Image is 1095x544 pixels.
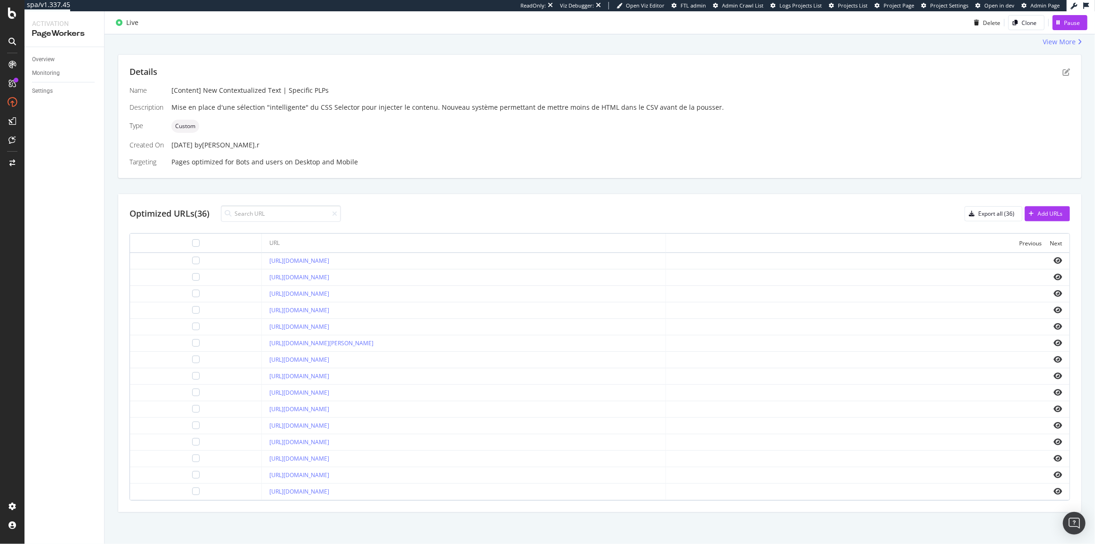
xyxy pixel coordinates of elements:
[1022,18,1037,26] div: Clone
[269,471,329,479] a: [URL][DOMAIN_NAME]
[32,55,55,65] div: Overview
[975,2,1014,9] a: Open in dev
[1019,239,1042,247] div: Previous
[32,28,97,39] div: PageWorkers
[269,405,329,413] a: [URL][DOMAIN_NAME]
[1054,290,1062,297] i: eye
[1054,372,1062,380] i: eye
[1019,237,1042,249] button: Previous
[1054,455,1062,462] i: eye
[681,2,706,9] span: FTL admin
[221,205,341,222] input: Search URL
[130,86,164,95] div: Name
[1054,405,1062,413] i: eye
[130,208,210,220] div: Optimized URLs (36)
[269,339,373,347] a: [URL][DOMAIN_NAME][PERSON_NAME]
[560,2,594,9] div: Viz Debugger:
[1063,512,1086,535] div: Open Intercom Messenger
[32,86,97,96] a: Settings
[921,2,968,9] a: Project Settings
[1030,2,1060,9] span: Admin Page
[829,2,868,9] a: Projects List
[965,206,1022,221] button: Export all (36)
[32,68,97,78] a: Monitoring
[722,2,763,9] span: Admin Crawl List
[672,2,706,9] a: FTL admin
[713,2,763,9] a: Admin Crawl List
[269,306,329,314] a: [URL][DOMAIN_NAME]
[171,103,1070,112] div: Mise en place d'une sélection "intelligente" du CSS Selector pour injecter le contenu. Nouveau sy...
[32,68,60,78] div: Monitoring
[1054,487,1062,495] i: eye
[1053,15,1087,30] button: Pause
[1054,389,1062,396] i: eye
[130,140,164,150] div: Created On
[1054,356,1062,363] i: eye
[771,2,822,9] a: Logs Projects List
[1054,438,1062,446] i: eye
[295,157,358,167] div: Desktop and Mobile
[1043,37,1082,47] a: View More
[171,157,1070,167] div: Pages optimized for on
[1008,15,1045,30] button: Clone
[970,15,1000,30] button: Delete
[269,239,280,247] div: URL
[626,2,665,9] span: Open Viz Editor
[1038,210,1063,218] div: Add URLs
[269,273,329,281] a: [URL][DOMAIN_NAME]
[171,86,1070,95] div: [Content] New Contextualized Text | Specific PLPs
[1054,273,1062,281] i: eye
[195,140,260,150] div: by [PERSON_NAME].r
[1050,239,1062,247] div: Next
[1064,18,1080,26] div: Pause
[1025,206,1070,221] button: Add URLs
[1054,323,1062,330] i: eye
[838,2,868,9] span: Projects List
[1043,37,1076,47] div: View More
[779,2,822,9] span: Logs Projects List
[616,2,665,9] a: Open Viz Editor
[1054,306,1062,314] i: eye
[32,19,97,28] div: Activation
[130,66,157,78] div: Details
[269,290,329,298] a: [URL][DOMAIN_NAME]
[884,2,914,9] span: Project Page
[130,103,164,112] div: Description
[1050,237,1062,249] button: Next
[983,18,1000,26] div: Delete
[236,157,283,167] div: Bots and users
[269,257,329,265] a: [URL][DOMAIN_NAME]
[269,372,329,380] a: [URL][DOMAIN_NAME]
[1063,68,1070,76] div: pen-to-square
[930,2,968,9] span: Project Settings
[32,55,97,65] a: Overview
[269,323,329,331] a: [URL][DOMAIN_NAME]
[130,121,164,130] div: Type
[269,455,329,463] a: [URL][DOMAIN_NAME]
[269,356,329,364] a: [URL][DOMAIN_NAME]
[269,389,329,397] a: [URL][DOMAIN_NAME]
[978,210,1014,218] div: Export all (36)
[1054,339,1062,347] i: eye
[875,2,914,9] a: Project Page
[171,140,1070,150] div: [DATE]
[1054,471,1062,479] i: eye
[269,422,329,430] a: [URL][DOMAIN_NAME]
[984,2,1014,9] span: Open in dev
[32,86,53,96] div: Settings
[171,120,199,133] div: neutral label
[269,487,329,495] a: [URL][DOMAIN_NAME]
[1022,2,1060,9] a: Admin Page
[130,157,164,167] div: Targeting
[175,123,195,129] span: Custom
[1054,257,1062,264] i: eye
[126,18,138,27] div: Live
[269,438,329,446] a: [URL][DOMAIN_NAME]
[1054,422,1062,429] i: eye
[520,2,546,9] div: ReadOnly:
